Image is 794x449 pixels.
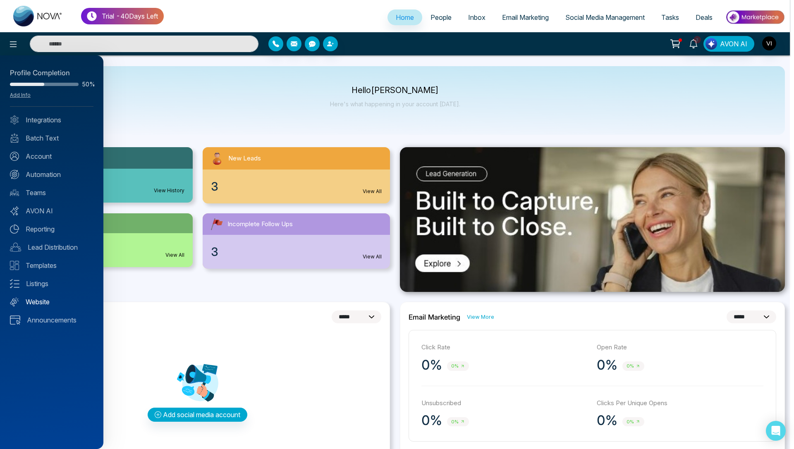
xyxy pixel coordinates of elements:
a: Add Info [10,92,31,98]
a: Templates [10,260,93,270]
img: Listings.svg [10,279,19,288]
a: Listings [10,279,93,289]
img: Automation.svg [10,170,19,179]
div: Profile Completion [10,68,93,79]
img: Lead-dist.svg [10,243,21,252]
a: Reporting [10,224,93,234]
a: Teams [10,188,93,198]
img: Website.svg [10,297,19,306]
img: batch_text_white.png [10,134,19,143]
a: Automation [10,170,93,179]
a: Website [10,297,93,307]
a: Announcements [10,315,93,325]
a: Integrations [10,115,93,125]
a: Account [10,151,93,161]
img: Account.svg [10,152,19,161]
img: team.svg [10,188,19,197]
div: Open Intercom Messenger [766,421,786,441]
img: Integrated.svg [10,115,19,124]
a: Lead Distribution [10,242,93,252]
a: Batch Text [10,133,93,143]
img: announcements.svg [10,315,20,325]
img: Avon-AI.svg [10,206,19,215]
span: 50% [82,81,93,87]
img: Reporting.svg [10,224,19,234]
img: Templates.svg [10,261,19,270]
a: AVON AI [10,206,93,216]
